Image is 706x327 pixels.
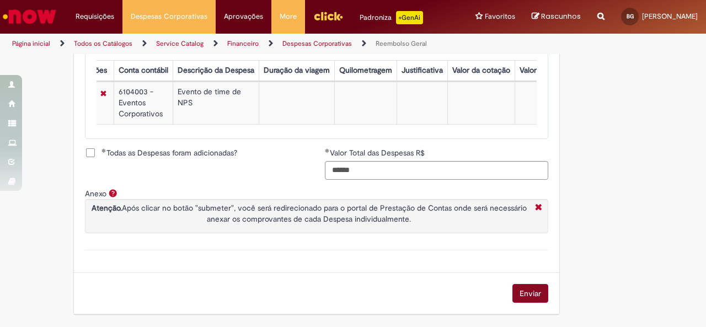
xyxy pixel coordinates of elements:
[227,39,259,48] a: Financeiro
[330,148,427,158] span: Valor Total das Despesas R$
[397,60,447,81] th: Justificativa
[627,13,634,20] span: BG
[334,60,397,81] th: Quilometragem
[532,12,581,22] a: Rascunhos
[8,34,462,54] ul: Trilhas de página
[81,60,114,81] th: Ações
[512,284,548,303] button: Enviar
[114,82,173,124] td: 6104003 - Eventos Corporativos
[101,148,106,153] span: Obrigatório Preenchido
[114,60,173,81] th: Conta contábil
[532,202,545,214] i: Fechar More information Por anexo
[85,189,106,199] label: Anexo
[259,60,334,81] th: Duração da viagem
[74,39,132,48] a: Todos os Catálogos
[76,11,114,22] span: Requisições
[88,202,529,224] p: Após clicar no botão "submeter", você será redirecionado para o portal de Prestação de Contas ond...
[12,39,50,48] a: Página inicial
[173,82,259,124] td: Evento de time de NPS
[541,11,581,22] span: Rascunhos
[280,11,297,22] span: More
[642,12,698,21] span: [PERSON_NAME]
[515,60,573,81] th: Valor por Litro
[156,39,204,48] a: Service Catalog
[325,148,330,153] span: Obrigatório Preenchido
[1,6,58,28] img: ServiceNow
[101,147,237,158] span: Todas as Despesas foram adicionadas?
[376,39,427,48] a: Reembolso Geral
[224,11,263,22] span: Aprovações
[282,39,352,48] a: Despesas Corporativas
[98,87,109,100] a: Remover linha 1
[313,8,343,24] img: click_logo_yellow_360x200.png
[106,189,120,197] span: Ajuda para Anexo
[92,203,122,213] strong: Atenção.
[396,11,423,24] p: +GenAi
[325,161,548,180] input: Valor Total das Despesas R$
[173,60,259,81] th: Descrição da Despesa
[485,11,515,22] span: Favoritos
[447,60,515,81] th: Valor da cotação
[360,11,423,24] div: Padroniza
[131,11,207,22] span: Despesas Corporativas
